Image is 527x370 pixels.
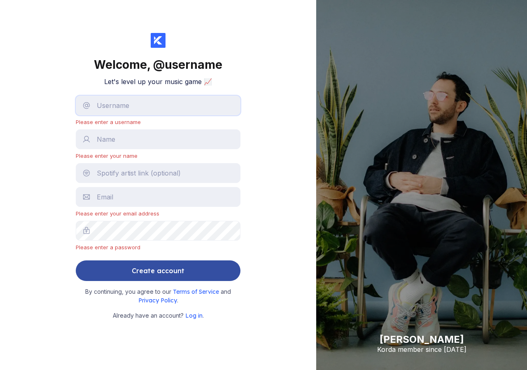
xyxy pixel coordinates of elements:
[76,244,240,251] div: Please enter a password
[104,77,212,86] h2: Let's level up your music game 📈
[185,312,203,319] a: Log in
[76,152,240,159] div: Please enter your name
[76,119,240,125] div: Please enter a username
[76,163,240,183] input: Spotify artist link (optional)
[76,210,240,217] div: Please enter your email address
[153,58,165,72] span: @
[94,58,222,72] div: Welcome,
[76,96,240,115] input: Username
[377,333,466,345] div: [PERSON_NAME]
[113,311,204,320] small: Already have an account? .
[377,345,466,354] div: Korda member since [DATE]
[76,260,240,281] button: Create account
[138,297,177,304] a: Privacy Policy
[76,129,240,149] input: Name
[165,58,222,72] span: username
[76,187,240,207] input: Email
[173,288,221,295] a: Terms of Service
[132,262,184,279] div: Create account
[80,288,236,304] small: By continuing, you agree to our and .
